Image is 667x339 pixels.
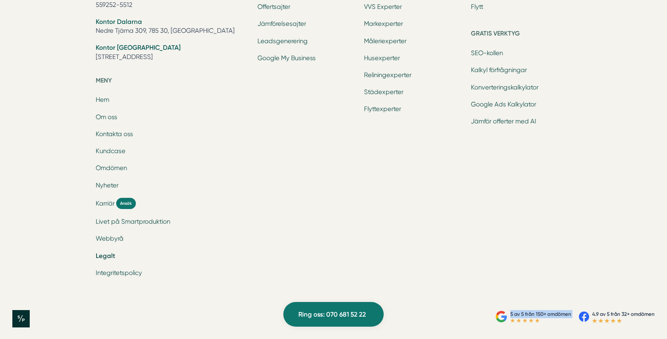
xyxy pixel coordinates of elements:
[364,105,401,113] a: Flyttexperter
[298,309,366,320] span: Ring oss: 070 681 52 22
[96,76,248,88] h5: Meny
[257,20,306,27] a: Jämförelsesajter
[364,3,402,10] a: VVS Experter
[96,269,142,277] a: Integritetspolicy
[96,96,109,103] a: Hem
[364,20,403,27] a: Markexperter
[96,218,170,225] a: Livet på Smartproduktion
[96,147,125,155] a: Kundcase
[96,18,142,25] strong: Kontor Dalarna
[471,101,536,108] a: Google Ads Kalkylator
[96,113,117,121] a: Om oss
[471,84,538,91] a: Konverteringskalkylator
[96,252,115,260] a: Legalt
[257,3,290,10] a: Offertsajter
[471,3,483,10] a: Flytt
[96,43,248,63] li: [STREET_ADDRESS]
[364,88,403,96] a: Städexperter
[592,310,655,318] p: 4.9 av 5 från 32+ omdömen
[471,29,571,41] h5: Gratis verktyg
[96,44,181,51] strong: Kontor [GEOGRAPHIC_DATA]
[96,198,248,209] a: Karriär Ansök
[364,71,411,79] a: Reliningexperter
[116,198,136,209] span: Ansök
[471,49,503,57] a: SEO-kollen
[364,54,400,62] a: Husexperter
[96,130,133,138] a: Kontakta oss
[257,37,308,45] a: Leadsgenerering
[364,37,406,45] a: Måleriexperter
[96,235,124,242] a: Webbyrå
[471,118,536,125] a: Jämför offerter med AI
[96,164,127,172] a: Omdömen
[96,199,115,208] span: Karriär
[257,54,316,62] a: Google My Business
[283,302,384,327] a: Ring oss: 070 681 52 22
[471,66,527,74] a: Kalkyl förfrågningar
[96,182,119,189] a: Nyheter
[96,17,248,37] li: Nedre Tjärna 309, 785 30, [GEOGRAPHIC_DATA]
[510,310,571,318] p: 5 av 5 från 150+ omdömen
